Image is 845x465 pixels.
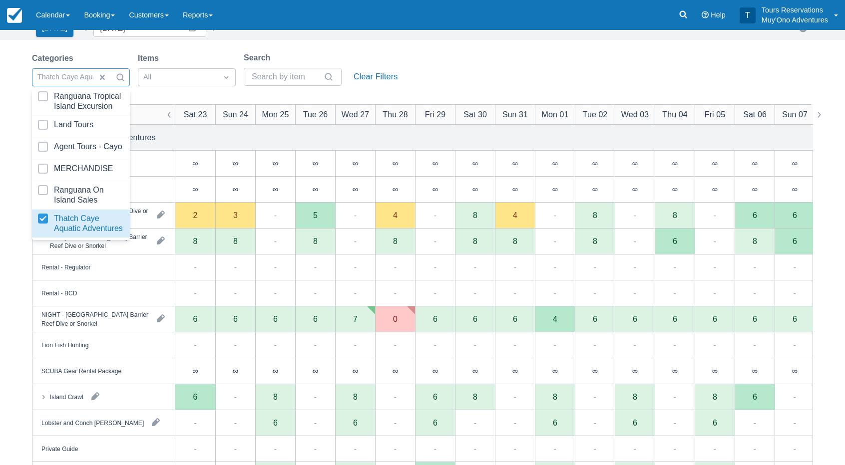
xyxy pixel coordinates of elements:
div: 6 [433,315,437,323]
div: 6 [633,419,637,427]
input: Search by item [252,68,322,86]
div: ∞ [353,185,358,193]
span: Dropdown icon [221,72,231,82]
div: - [274,261,277,273]
div: 6 [735,306,775,332]
div: ∞ [695,358,735,384]
div: 6 [673,315,677,323]
div: - [434,209,436,221]
div: ∞ [752,367,758,375]
div: ∞ [655,151,695,177]
div: ∞ [792,185,798,193]
div: 3 [233,211,238,219]
div: 6 [753,315,757,323]
div: 0 [375,306,415,332]
div: ∞ [632,367,638,375]
div: ∞ [672,159,678,167]
div: 6 [273,315,278,323]
div: ∞ [472,185,478,193]
div: ∞ [415,358,455,384]
div: ∞ [712,185,718,193]
div: - [794,417,796,429]
div: 6 [593,315,597,323]
div: - [354,443,357,455]
div: 6 [553,419,557,427]
div: 6 [193,393,198,401]
div: - [354,339,357,351]
div: SCUBA Gear Rental Package [41,366,121,375]
div: 6 [455,306,495,332]
label: Items [138,52,163,64]
div: ∞ [432,159,438,167]
div: ∞ [192,159,198,167]
div: ∞ [313,185,318,193]
div: - [434,235,436,247]
div: - [194,443,196,455]
div: 6 [175,306,215,332]
div: 6 [575,306,615,332]
div: Tue 26 [303,108,328,120]
div: 8 [353,393,358,401]
div: T [740,7,756,23]
div: ∞ [393,159,398,167]
div: Sat 06 [743,108,767,120]
div: 6 [673,237,677,245]
div: Tue 02 [583,108,608,120]
span: Search [115,72,125,82]
div: ∞ [615,358,655,384]
div: ∞ [375,358,415,384]
div: 8 [273,393,278,401]
div: 0 [393,315,398,323]
div: - [674,391,676,403]
div: ∞ [775,177,815,203]
div: Mon 25 [262,108,289,120]
div: PM - [GEOGRAPHIC_DATA] Barrier Reef Dive or Snorkel [50,232,149,250]
div: Sun 07 [782,108,808,120]
div: - [474,261,476,273]
div: - [554,261,556,273]
div: 8 [473,211,477,219]
div: - [794,339,796,351]
div: - [274,287,277,299]
div: ∞ [215,358,255,384]
div: - [274,235,277,247]
div: - [674,261,676,273]
div: 6 [615,306,655,332]
div: Fri 29 [425,108,445,120]
div: - [394,261,397,273]
div: - [514,443,516,455]
div: ∞ [233,185,238,193]
div: 8 [673,211,677,219]
div: ∞ [735,358,775,384]
div: ∞ [273,367,278,375]
div: ∞ [512,159,518,167]
div: 6 [793,315,797,323]
div: ∞ [615,177,655,203]
div: ∞ [472,159,478,167]
div: ∞ [775,151,815,177]
div: ∞ [552,159,558,167]
div: ∞ [735,151,775,177]
div: Wed 27 [342,108,369,120]
div: 8 [593,211,597,219]
div: - [394,339,397,351]
div: - [194,339,196,351]
div: ∞ [255,177,295,203]
div: ∞ [535,177,575,203]
label: Categories [32,52,77,64]
div: ∞ [432,185,438,193]
div: Lion Fish Hunting [41,340,88,349]
div: - [754,417,756,429]
div: ∞ [712,159,718,167]
div: - [634,235,636,247]
div: ∞ [215,151,255,177]
div: - [714,443,716,455]
div: - [354,287,357,299]
div: - [634,339,636,351]
div: - [714,261,716,273]
div: 6 [433,419,437,427]
div: ∞ [192,367,198,375]
div: 4 [553,315,557,323]
div: ∞ [792,367,798,375]
div: ∞ [775,358,815,384]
